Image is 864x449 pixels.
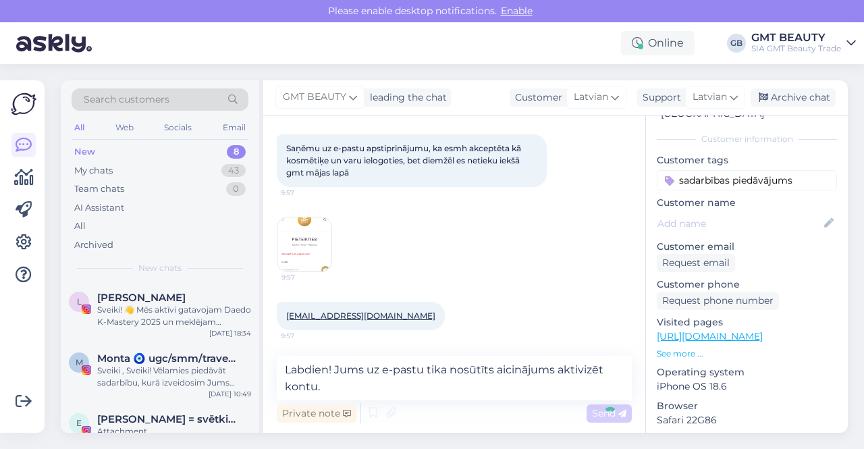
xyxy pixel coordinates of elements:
img: Attachment [277,217,331,271]
p: Customer phone [657,278,837,292]
img: Askly Logo [11,91,36,117]
span: Latvian [693,90,727,105]
input: Add name [657,216,821,231]
div: SIA GMT Beauty Trade [751,43,841,54]
div: 0 [226,182,246,196]
div: [DATE] 18:34 [209,328,251,338]
div: GB [727,34,746,53]
p: Customer tags [657,153,837,167]
a: GMT BEAUTYSIA GMT Beauty Trade [751,32,856,54]
span: New chats [138,262,182,274]
p: Browser [657,399,837,413]
p: Customer name [657,196,837,210]
div: Web [113,119,136,136]
div: GMT BEAUTY [751,32,841,43]
p: Operating system [657,365,837,379]
div: leading the chat [364,90,447,105]
div: Email [220,119,248,136]
a: [URL][DOMAIN_NAME] [657,330,763,342]
span: 9:57 [281,272,332,282]
p: Safari 22G86 [657,413,837,427]
div: Team chats [74,182,124,196]
div: Socials [161,119,194,136]
span: Latvian [574,90,608,105]
div: 43 [221,164,246,178]
span: Eva Šimo = svētki & prakses mieram & līdzsvaram [97,413,238,425]
div: Customer [510,90,562,105]
span: M [76,357,83,367]
p: See more ... [657,348,837,360]
span: Laura Zvejniece [97,292,186,304]
div: Request phone number [657,292,779,310]
div: Sveiki , Sveiki! Vēlamies piedāvāt sadarbību, kurā izveidosim Jums video saturu 3 klipu cena ir 7... [97,365,251,389]
p: Customer email [657,240,837,254]
div: Request email [657,254,735,272]
span: GMT BEAUTY [283,90,346,105]
a: [EMAIL_ADDRESS][DOMAIN_NAME] [286,311,435,321]
div: Archive chat [751,88,836,107]
div: My chats [74,164,113,178]
div: Customer information [657,133,837,145]
p: Visited pages [657,315,837,329]
div: Attachment [97,425,251,438]
span: E [76,418,82,428]
span: 9:57 [281,188,331,198]
span: 9:57 [281,331,331,341]
span: Enable [497,5,537,17]
div: All [74,219,86,233]
span: Search customers [84,93,169,107]
div: AI Assistant [74,201,124,215]
span: L [77,296,82,307]
div: 8 [227,145,246,159]
input: Add a tag [657,170,837,190]
div: Archived [74,238,113,252]
div: All [72,119,87,136]
div: [DATE] 10:49 [209,389,251,399]
div: Sveiki! 👋 Mēs aktīvi gatavojam Daedo K-Mastery 2025 un meklējam sadarbības partnerus un atbalstīt... [97,304,251,328]
div: New [74,145,95,159]
div: Online [621,31,695,55]
span: Saņēmu uz e-pastu apstiprinājumu, ka esmh akceptēta kā kosmētiķe un varu ielogoties, bet diemžēl ... [286,143,523,178]
div: Support [637,90,681,105]
p: iPhone OS 18.6 [657,379,837,394]
span: Monta 🧿 ugc/smm/traveler/social media/ [97,352,238,365]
